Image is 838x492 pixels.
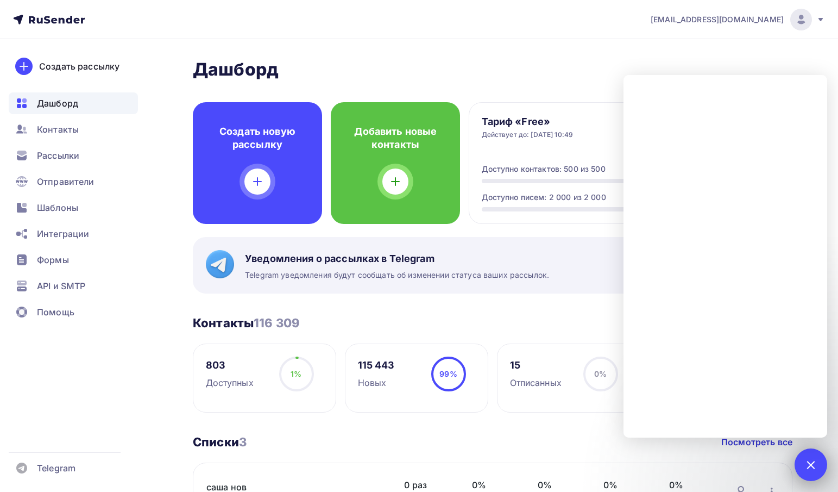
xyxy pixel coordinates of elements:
a: Контакты [9,119,138,140]
span: 0% [669,478,713,491]
span: Дашборд [37,97,78,110]
span: Контакты [37,123,79,136]
span: 0% [603,478,647,491]
div: Создать рассылку [39,60,119,73]
div: 115 443 [358,359,395,372]
span: Уведомления о рассылках в Telegram [245,252,549,265]
div: Отписанных [510,376,562,389]
span: 0% [472,478,516,491]
span: Шаблоны [37,201,78,214]
h4: Создать новую рассылку [210,125,305,151]
span: 99% [439,369,457,378]
span: Telegram [37,462,75,475]
span: Помощь [37,306,74,319]
span: Интеграции [37,227,89,240]
span: Рассылки [37,149,79,162]
div: 15 [510,359,562,372]
h4: Добавить новые контакты [348,125,443,151]
h3: Контакты [193,315,300,331]
span: 0 раз [404,478,450,491]
h4: Тариф «Free» [482,115,574,128]
div: 803 [206,359,254,372]
a: Формы [9,249,138,271]
span: 1% [291,369,301,378]
div: Новых [358,376,395,389]
span: 3 [239,435,247,449]
div: Доступно контактов: 500 из 500 [482,164,606,175]
span: Telegram уведомления будут сообщать об изменении статуса ваших рассылок. [245,270,549,281]
span: Отправители [37,175,94,188]
a: Отправители [9,171,138,192]
div: Доступных [206,376,254,389]
span: 0% [594,369,607,378]
a: Рассылки [9,145,138,166]
a: Дашборд [9,92,138,114]
a: [EMAIL_ADDRESS][DOMAIN_NAME] [651,9,825,30]
span: 0% [538,478,582,491]
span: 116 309 [254,316,300,330]
h2: Дашборд [193,59,792,80]
h3: Списки [193,434,247,450]
a: Посмотреть все [721,435,792,449]
div: Доступно писем: 2 000 из 2 000 [482,192,606,203]
a: Шаблоны [9,197,138,219]
span: API и SMTP [37,279,85,292]
span: [EMAIL_ADDRESS][DOMAIN_NAME] [651,14,784,25]
span: Формы [37,253,69,266]
div: Действует до: [DATE] 10:49 [482,130,574,139]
